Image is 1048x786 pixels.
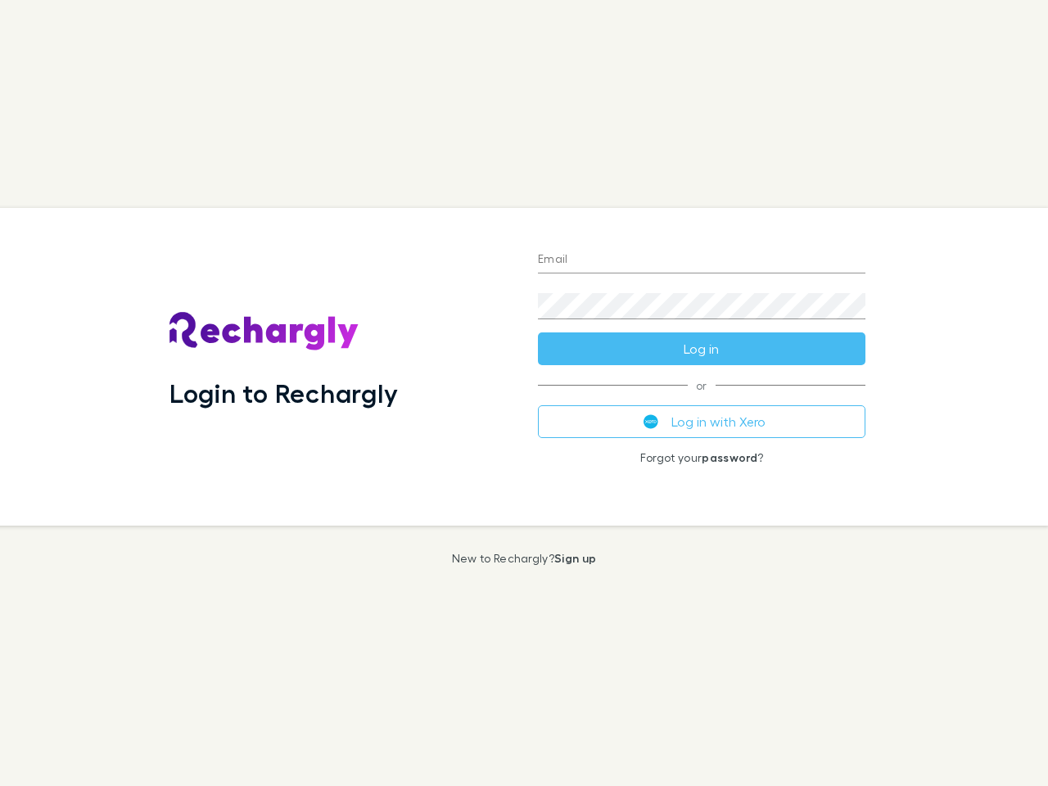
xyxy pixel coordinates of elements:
a: password [702,450,757,464]
span: or [538,385,865,386]
button: Log in [538,332,865,365]
img: Rechargly's Logo [169,312,359,351]
p: New to Rechargly? [452,552,597,565]
h1: Login to Rechargly [169,377,398,409]
a: Sign up [554,551,596,565]
button: Log in with Xero [538,405,865,438]
img: Xero's logo [644,414,658,429]
p: Forgot your ? [538,451,865,464]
